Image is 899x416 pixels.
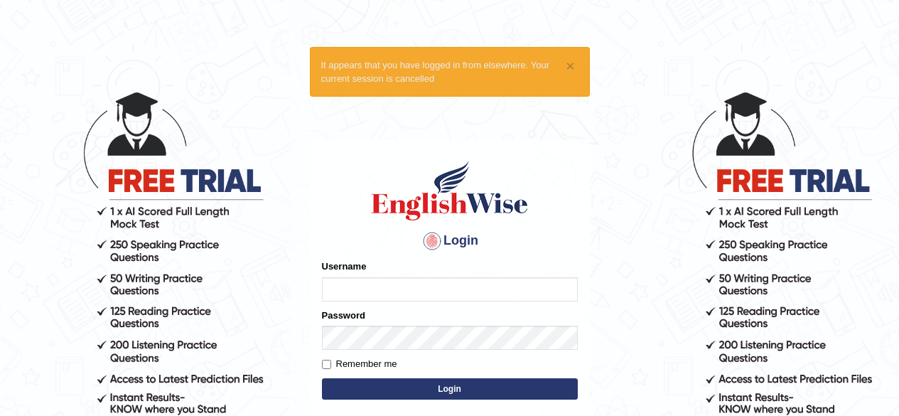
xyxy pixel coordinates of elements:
[322,260,367,273] label: Username
[369,159,531,223] img: Logo of English Wise sign in for intelligent practice with AI
[322,309,365,322] label: Password
[322,360,331,369] input: Remember me
[322,230,578,252] h4: Login
[566,58,574,73] button: ×
[310,47,590,97] div: It appears that you have logged in from elsewhere. Your current session is cancelled
[322,378,578,400] button: Login
[322,357,397,371] label: Remember me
